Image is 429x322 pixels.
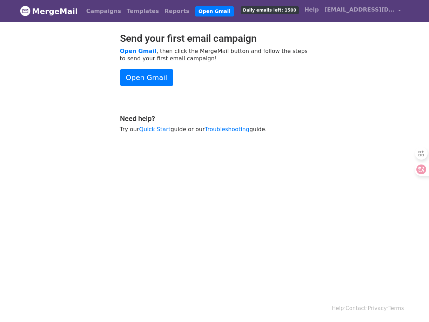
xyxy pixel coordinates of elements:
a: [EMAIL_ADDRESS][DOMAIN_NAME] [322,3,404,19]
a: Reports [162,4,192,18]
p: , then click the MergeMail button and follow the steps to send your first email campaign! [120,47,309,62]
h4: Need help? [120,114,309,123]
a: Open Gmail [195,6,234,16]
img: MergeMail logo [20,6,31,16]
a: Terms [388,305,404,311]
a: Templates [124,4,162,18]
a: Help [332,305,344,311]
a: Contact [346,305,366,311]
p: Try our guide or our guide. [120,126,309,133]
a: Privacy [368,305,387,311]
a: Open Gmail [120,48,156,54]
a: Daily emails left: 1500 [238,3,302,17]
span: [EMAIL_ADDRESS][DOMAIN_NAME] [324,6,395,14]
a: Help [302,3,322,17]
a: MergeMail [20,4,78,19]
a: Open Gmail [120,69,173,86]
h2: Send your first email campaign [120,33,309,45]
a: Campaigns [83,4,124,18]
a: Quick Start [139,126,170,133]
a: Troubleshooting [205,126,249,133]
span: Daily emails left: 1500 [241,6,299,14]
